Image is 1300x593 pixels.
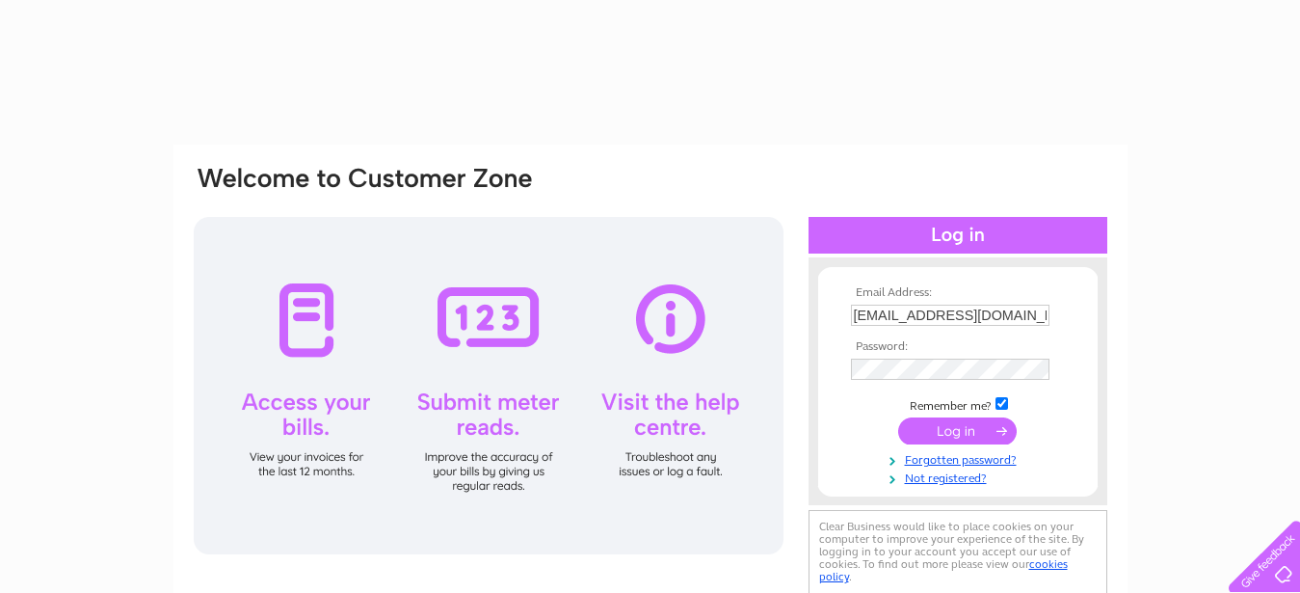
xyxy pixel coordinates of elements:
td: Remember me? [846,394,1070,414]
input: Submit [898,418,1017,445]
a: cookies policy [819,557,1068,583]
a: Forgotten password? [851,449,1070,468]
th: Password: [846,340,1070,354]
th: Email Address: [846,286,1070,300]
a: Not registered? [851,468,1070,486]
